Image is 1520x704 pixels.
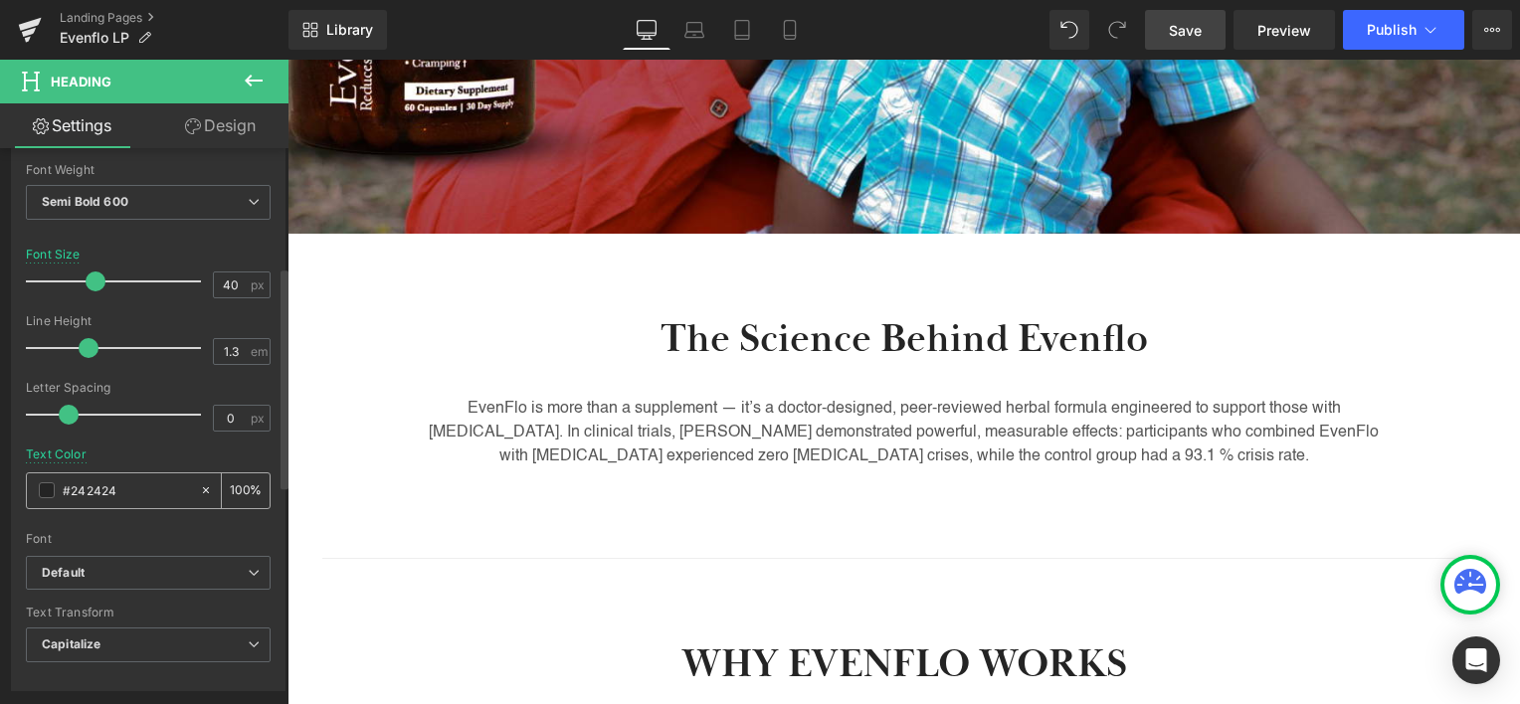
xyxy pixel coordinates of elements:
div: Font Size [26,248,81,262]
b: Capitalize [42,636,100,651]
a: Desktop [623,10,670,50]
button: Undo [1049,10,1089,50]
div: Text Transform [26,606,271,619]
div: Line Height [26,314,271,328]
div: Text Color [26,447,87,461]
span: px [251,412,268,425]
a: Landing Pages [60,10,288,26]
span: Publish [1367,22,1417,38]
span: Evenflo LP [60,30,129,46]
a: Design [148,103,292,148]
span: Preview [1257,20,1311,41]
input: Color [63,479,190,501]
a: Tablet [718,10,766,50]
h2: The Science Behind Evenflo [134,254,1099,305]
div: Open Intercom Messenger [1452,636,1500,684]
div: % [222,473,270,508]
button: Publish [1343,10,1464,50]
button: More [1472,10,1512,50]
b: Semi Bold 600 [42,194,128,209]
span: Library [326,21,373,39]
div: Letter Spacing [26,381,271,395]
a: Mobile [766,10,814,50]
a: Preview [1234,10,1335,50]
i: Default [42,565,85,582]
span: Save [1169,20,1202,41]
a: New Library [288,10,387,50]
a: Laptop [670,10,718,50]
button: Redo [1097,10,1137,50]
p: EvenFlo is more than a supplement — it’s a doctor-designed, peer-reviewed herbal formula engineer... [134,337,1099,409]
span: Heading [51,74,111,89]
span: px [251,278,268,291]
h2: WHY EVENFLO WORKS [35,579,1199,630]
span: em [251,345,268,358]
div: Font Weight [26,163,271,177]
div: Font [26,532,271,546]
